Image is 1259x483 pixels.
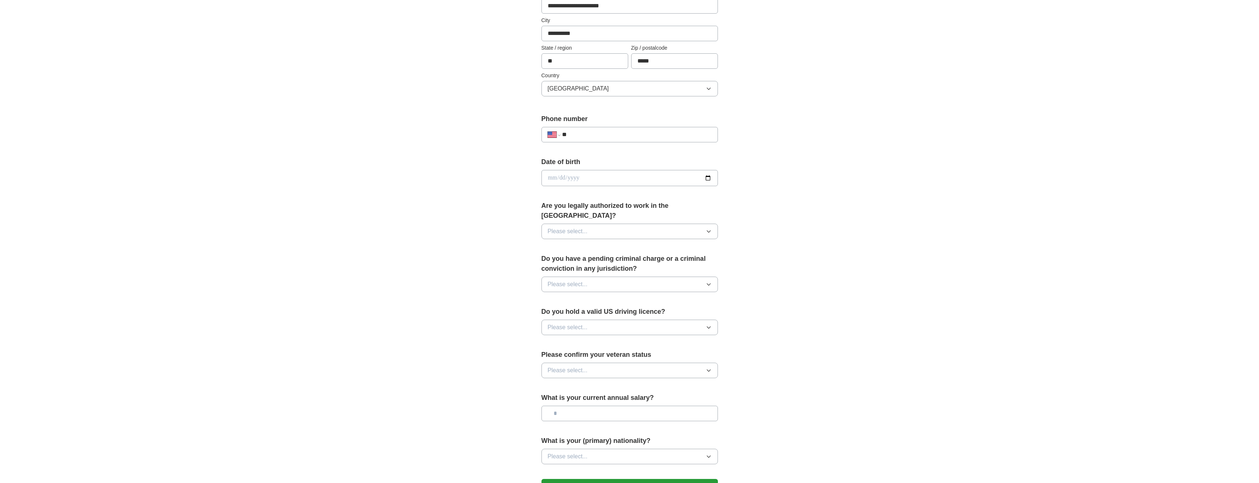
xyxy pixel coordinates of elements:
button: [GEOGRAPHIC_DATA] [541,81,718,96]
label: Please confirm your veteran status [541,350,718,360]
label: What is your (primary) nationality? [541,436,718,446]
button: Please select... [541,277,718,292]
label: Date of birth [541,157,718,167]
span: Please select... [548,280,588,289]
span: Please select... [548,323,588,332]
span: Please select... [548,366,588,375]
label: Are you legally authorized to work in the [GEOGRAPHIC_DATA]? [541,201,718,221]
button: Please select... [541,224,718,239]
label: Country [541,72,718,79]
label: Do you hold a valid US driving licence? [541,307,718,317]
button: Please select... [541,363,718,378]
label: What is your current annual salary? [541,393,718,403]
label: City [541,17,718,24]
button: Please select... [541,320,718,335]
span: Please select... [548,452,588,461]
label: Zip / postalcode [631,44,718,52]
label: Do you have a pending criminal charge or a criminal conviction in any jurisdiction? [541,254,718,274]
label: State / region [541,44,628,52]
button: Please select... [541,449,718,464]
span: [GEOGRAPHIC_DATA] [548,84,609,93]
label: Phone number [541,114,718,124]
span: Please select... [548,227,588,236]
